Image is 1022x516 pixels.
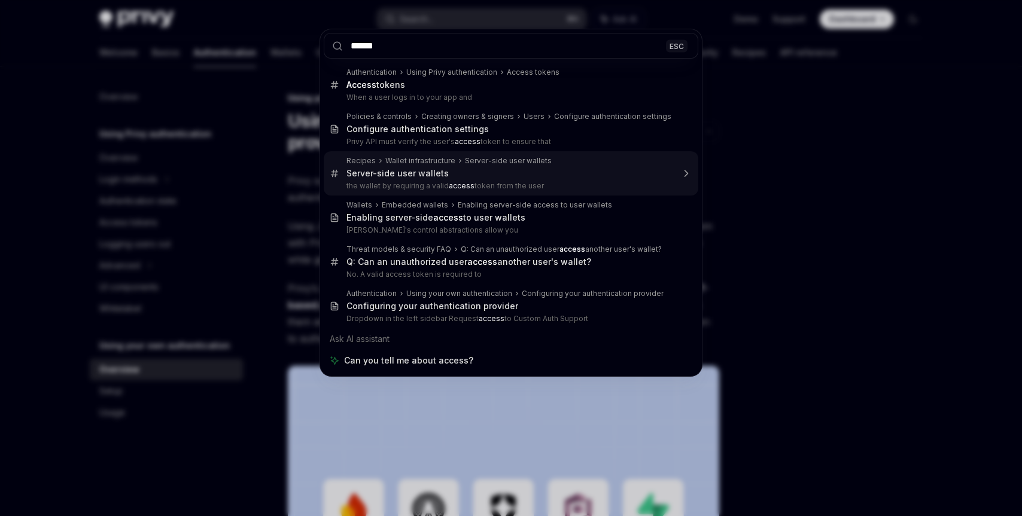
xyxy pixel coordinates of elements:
[346,124,489,135] div: Configure authentication settings
[406,289,512,298] div: Using your own authentication
[346,245,451,254] div: Threat models & security FAQ
[406,68,497,77] div: Using Privy authentication
[346,68,397,77] div: Authentication
[449,181,474,190] b: access
[346,289,397,298] div: Authentication
[554,112,671,121] div: Configure authentication settings
[346,181,673,191] p: the wallet by requiring a valid token from the user
[465,156,552,166] div: Server-side user wallets
[507,68,559,77] div: Access tokens
[346,314,673,323] p: Dropdown in the left sidebar Request to Custom Auth Support
[346,200,372,210] div: Wallets
[324,328,698,350] div: Ask AI assistant
[346,93,673,102] p: When a user logs in to your app and
[346,137,673,146] p: Privy API must verify the user's token to ensure that
[666,39,688,52] div: ESC
[346,80,405,90] div: tokens
[455,137,480,146] b: access
[461,245,662,254] div: Q: Can an unauthorized user another user's wallet?
[433,212,463,222] b: access
[346,257,591,267] div: Q: Can an unauthorized user another user's wallet?
[524,112,545,121] div: Users
[458,200,612,210] div: Enabling server-side access to user wallets
[346,156,376,166] div: Recipes
[467,257,497,267] b: access
[559,245,585,254] b: access
[346,168,449,179] div: Server-side user wallets
[346,80,376,90] b: Access
[344,355,473,367] span: Can you tell me about access?
[479,314,504,323] b: access
[346,301,518,312] div: Configuring your authentication provider
[385,156,455,166] div: Wallet infrastructure
[522,289,664,298] div: Configuring your authentication provider
[346,212,525,223] div: Enabling server-side to user wallets
[421,112,514,121] div: Creating owners & signers
[382,200,448,210] div: Embedded wallets
[346,270,673,279] p: No. A valid access token is required to
[346,225,673,235] p: [PERSON_NAME]'s control abstractions allow you
[346,112,412,121] div: Policies & controls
